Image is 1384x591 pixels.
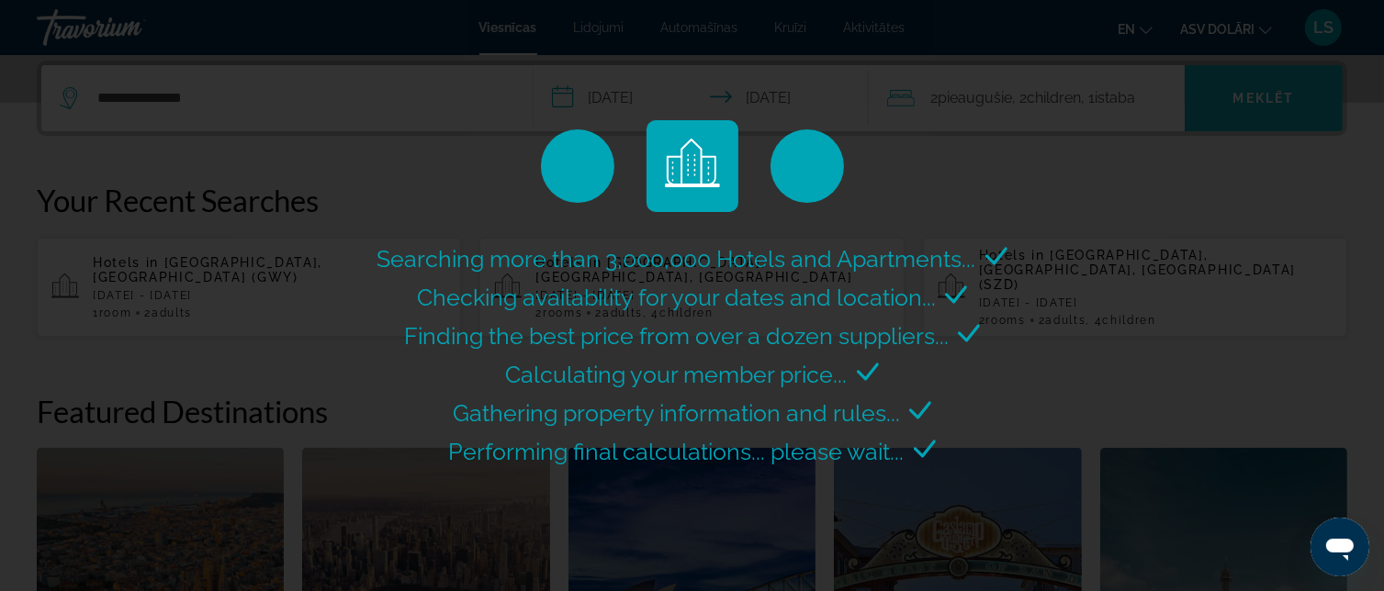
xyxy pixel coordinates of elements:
[377,245,976,273] span: Searching more than 3,000,000 Hotels and Apartments...
[506,361,848,388] span: Calculating your member price...
[453,399,900,427] span: Gathering property information and rules...
[449,438,905,465] span: Performing final calculations... please wait...
[404,322,949,350] span: Finding the best price from over a dozen suppliers...
[417,284,936,311] span: Checking availability for your dates and location...
[1311,518,1369,576] iframe: Poga ziņojumapmaiņas loga atvēršanai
